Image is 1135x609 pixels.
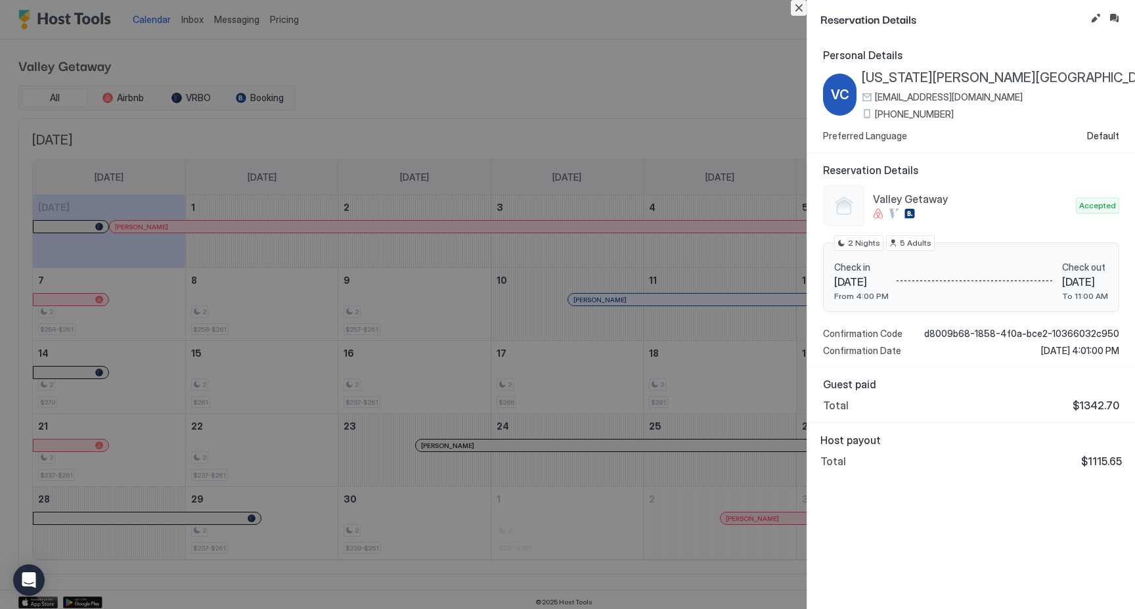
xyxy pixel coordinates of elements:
button: Edit reservation [1088,11,1103,26]
span: 2 Nights [848,237,880,249]
span: Default [1087,130,1119,142]
span: 5 Adults [900,237,931,249]
span: [EMAIL_ADDRESS][DOMAIN_NAME] [875,91,1023,103]
span: Preferred Language [823,130,907,142]
span: Total [823,399,849,412]
span: [PHONE_NUMBER] [875,108,954,120]
span: Check in [834,261,889,273]
button: Inbox [1106,11,1122,26]
span: Guest paid [823,378,1119,391]
span: [DATE] [834,275,889,288]
span: Reservation Details [823,164,1119,177]
span: Accepted [1079,200,1116,212]
span: Confirmation Code [823,328,902,340]
span: [DATE] 4:01:00 PM [1041,345,1119,357]
span: Total [820,455,846,468]
span: VC [831,85,849,104]
span: Host payout [820,434,1122,447]
span: Personal Details [823,49,1119,62]
span: d8009b68-1858-4f0a-bce2-10366032c950 [924,328,1119,340]
span: Reservation Details [820,11,1085,27]
span: Confirmation Date [823,345,901,357]
span: Check out [1062,261,1108,273]
span: To 11:00 AM [1062,291,1108,301]
span: [DATE] [1062,275,1108,288]
span: $1115.65 [1081,455,1122,468]
span: Valley Getaway [873,192,1071,206]
div: Open Intercom Messenger [13,564,45,596]
span: $1342.70 [1073,399,1119,412]
span: From 4:00 PM [834,291,889,301]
